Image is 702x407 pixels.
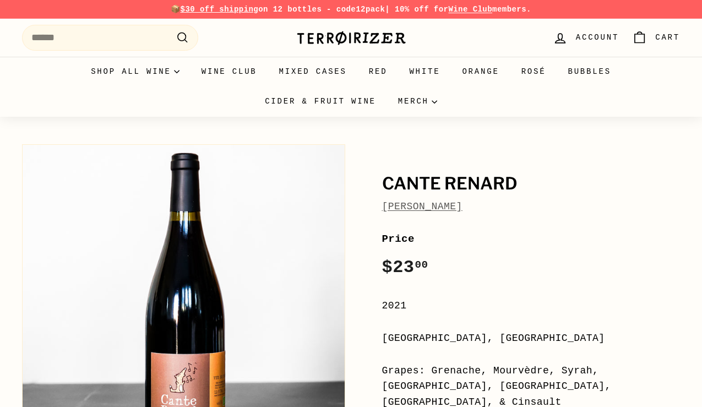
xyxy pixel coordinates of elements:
[576,31,619,44] span: Account
[415,259,428,271] sup: 00
[557,57,622,86] a: Bubbles
[382,201,462,212] a: [PERSON_NAME]
[382,330,681,346] div: [GEOGRAPHIC_DATA], [GEOGRAPHIC_DATA]
[382,175,681,193] h1: Cante Renard
[80,57,191,86] summary: Shop all wine
[655,31,680,44] span: Cart
[22,3,680,15] p: 📦 on 12 bottles - code | 10% off for members.
[254,86,387,116] a: Cider & Fruit Wine
[191,57,268,86] a: Wine Club
[181,5,259,14] span: $30 off shipping
[356,5,385,14] strong: 12pack
[510,57,557,86] a: Rosé
[358,57,399,86] a: Red
[398,57,451,86] a: White
[387,86,448,116] summary: Merch
[451,57,510,86] a: Orange
[546,21,625,54] a: Account
[382,231,681,247] label: Price
[448,5,492,14] a: Wine Club
[625,21,687,54] a: Cart
[268,57,358,86] a: Mixed Cases
[382,298,681,314] div: 2021
[382,257,428,278] span: $23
